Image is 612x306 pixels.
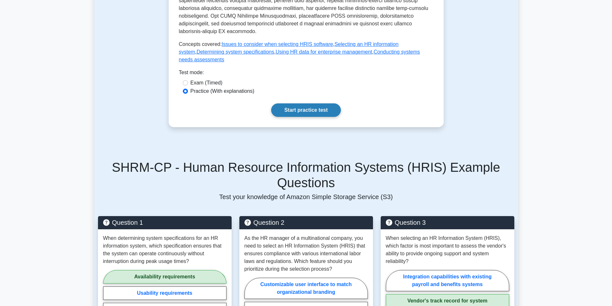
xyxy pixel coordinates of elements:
label: Availability requirements [103,270,226,284]
p: As the HR manager of a multinational company, you need to select an HR Information System (HRIS) ... [244,234,368,273]
a: Determining system specifications [197,49,274,55]
div: Test mode: [179,69,433,79]
label: Practice (With explanations) [191,87,254,95]
h5: Question 3 [386,219,509,226]
label: Customizable user interface to match organizational branding [244,278,368,299]
label: Exam (Timed) [191,79,223,87]
p: When determining system specifications for an HR information system, which specification ensures ... [103,234,226,265]
label: Integration capabilities with existing payroll and benefits systems [386,270,509,291]
h5: Question 1 [103,219,226,226]
p: Test your knowledge of Amazon Simple Storage Service (S3) [98,193,514,201]
label: Usability requirements [103,286,226,300]
p: When selecting an HR Information System (HRIS), which factor is most important to assess the vend... [386,234,509,265]
a: Issues to consider when selecting HRIS software [222,41,333,47]
a: Using HR data for enterprise management [276,49,372,55]
p: Concepts covered: , , , , [179,40,433,64]
h5: Question 2 [244,219,368,226]
h5: SHRM-CP - Human Resource Information Systems (HRIS) Example Questions [98,160,514,190]
a: Start practice test [271,103,341,117]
